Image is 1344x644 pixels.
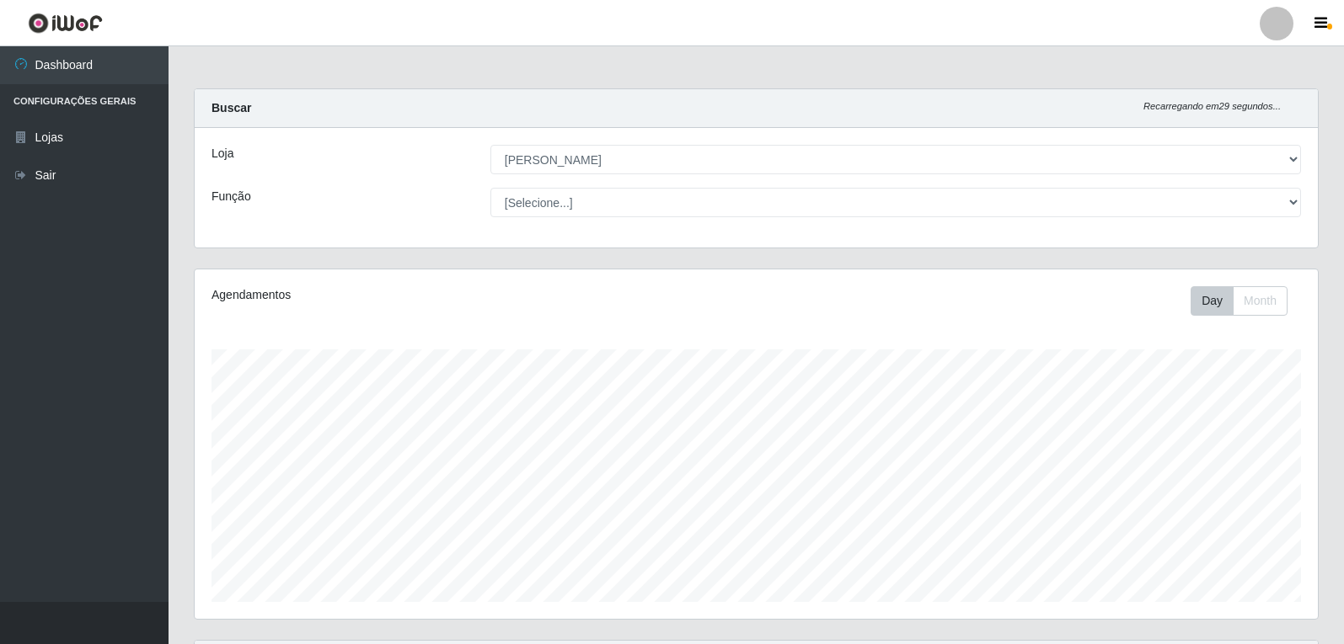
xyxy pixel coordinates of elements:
label: Loja [212,145,233,162]
button: Month [1233,286,1288,316]
div: Toolbar with button groups [1191,286,1301,316]
i: Recarregando em 29 segundos... [1143,101,1281,111]
strong: Buscar [212,101,251,114]
div: Agendamentos [212,286,651,304]
img: CoreUI Logo [28,13,103,34]
label: Função [212,188,251,205]
button: Day [1191,286,1234,316]
div: First group [1191,286,1288,316]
